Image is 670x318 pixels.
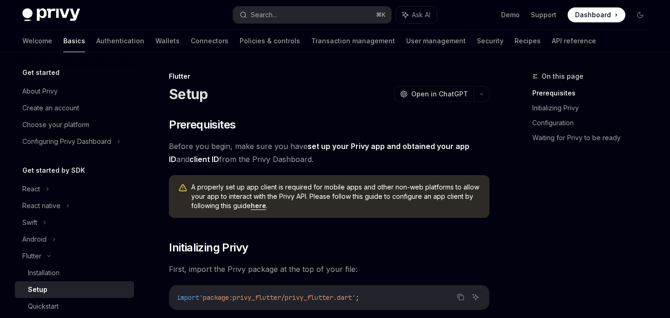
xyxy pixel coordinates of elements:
[240,30,300,52] a: Policies & controls
[28,301,59,312] div: Quickstart
[15,100,134,116] a: Create an account
[575,10,611,20] span: Dashboard
[191,30,228,52] a: Connectors
[477,30,503,52] a: Security
[411,89,468,99] span: Open in ChatGPT
[169,263,489,276] span: First, import the Privy package at the top of your file:
[568,7,625,22] a: Dashboard
[542,71,583,82] span: On this page
[22,30,52,52] a: Welcome
[394,86,474,102] button: Open in ChatGPT
[233,7,391,23] button: Search...⌘K
[15,83,134,100] a: About Privy
[515,30,541,52] a: Recipes
[501,10,520,20] a: Demo
[177,293,199,302] span: import
[15,298,134,315] a: Quickstart
[28,267,60,278] div: Installation
[199,293,355,302] span: 'package:privy_flutter/privy_flutter.dart'
[412,10,430,20] span: Ask AI
[63,30,85,52] a: Basics
[22,136,111,147] div: Configuring Privy Dashboard
[22,183,40,195] div: React
[22,165,85,176] h5: Get started by SDK
[22,67,60,78] h5: Get started
[22,234,47,245] div: Android
[396,7,437,23] button: Ask AI
[169,86,208,102] h1: Setup
[169,240,248,255] span: Initializing Privy
[22,250,41,262] div: Flutter
[355,293,359,302] span: ;
[178,183,188,193] svg: Warning
[455,291,467,303] button: Copy the contents from the code block
[22,8,80,21] img: dark logo
[169,140,489,166] span: Before you begin, make sure you have and from the Privy Dashboard.
[633,7,648,22] button: Toggle dark mode
[22,86,58,97] div: About Privy
[532,130,655,145] a: Waiting for Privy to be ready
[552,30,596,52] a: API reference
[532,101,655,115] a: Initializing Privy
[28,284,47,295] div: Setup
[169,142,469,164] a: set up your Privy app and obtained your app ID
[15,116,134,133] a: Choose your platform
[169,72,489,81] div: Flutter
[531,10,556,20] a: Support
[22,119,89,130] div: Choose your platform
[251,9,277,20] div: Search...
[406,30,466,52] a: User management
[15,281,134,298] a: Setup
[96,30,144,52] a: Authentication
[376,11,386,19] span: ⌘ K
[191,183,480,210] span: A properly set up app client is required for mobile apps and other non-web platforms to allow you...
[532,115,655,130] a: Configuration
[189,155,219,164] a: client ID
[532,86,655,101] a: Prerequisites
[469,291,482,303] button: Ask AI
[311,30,395,52] a: Transaction management
[22,217,37,228] div: Swift
[22,200,60,211] div: React native
[251,202,266,210] a: here
[155,30,180,52] a: Wallets
[15,264,134,281] a: Installation
[22,102,79,114] div: Create an account
[169,117,235,132] span: Prerequisites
